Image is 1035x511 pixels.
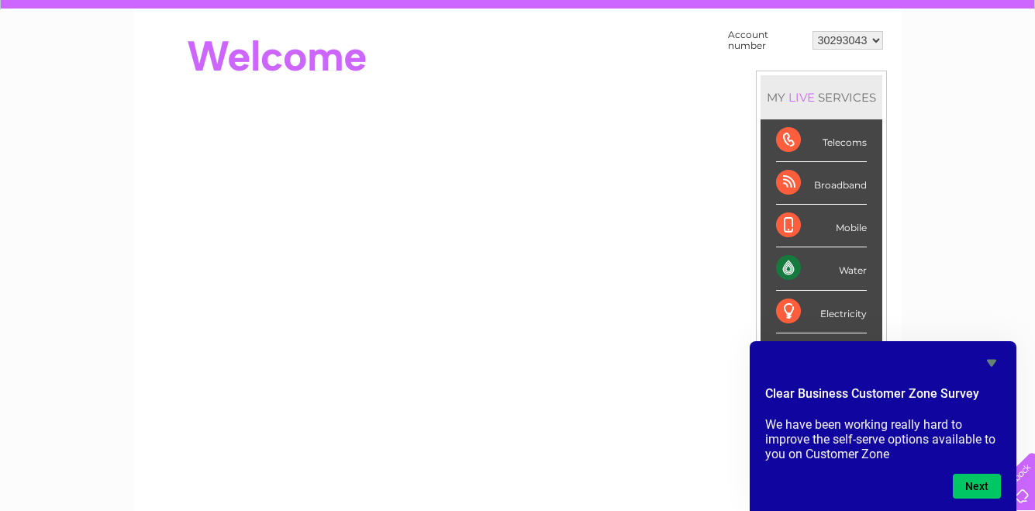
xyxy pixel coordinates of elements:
[900,66,923,78] a: Blog
[776,205,867,247] div: Mobile
[776,291,867,333] div: Electricity
[36,40,116,88] img: logo.png
[761,75,882,119] div: MY SERVICES
[785,90,818,105] div: LIVE
[776,162,867,205] div: Broadband
[776,247,867,290] div: Water
[801,66,835,78] a: Energy
[844,66,891,78] a: Telecoms
[932,66,970,78] a: Contact
[984,66,1020,78] a: Log out
[762,66,792,78] a: Water
[776,119,867,162] div: Telecoms
[765,354,1001,499] div: Clear Business Customer Zone Survey
[152,9,885,75] div: Clear Business is a trading name of Verastar Limited (registered in [GEOGRAPHIC_DATA] No. 3667643...
[982,354,1001,372] button: Hide survey
[765,417,1001,461] p: We have been working really hard to improve the self-serve options available to you on Customer Zone
[743,8,850,27] a: 0333 014 3131
[765,385,1001,411] h2: Clear Business Customer Zone Survey
[776,333,867,376] div: Gas
[953,474,1001,499] button: Next question
[724,26,809,55] td: Account number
